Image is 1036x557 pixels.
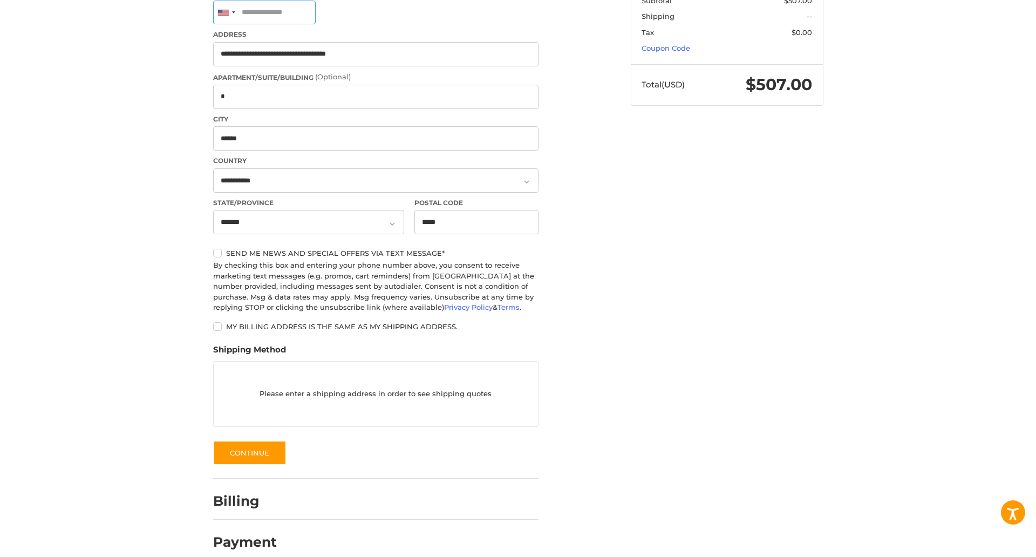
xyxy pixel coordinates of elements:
[642,44,690,52] a: Coupon Code
[213,534,277,551] h2: Payment
[315,72,351,81] small: (Optional)
[807,12,812,21] span: --
[213,30,539,39] label: Address
[214,1,238,24] div: United States: +1
[642,12,674,21] span: Shipping
[213,440,287,465] button: Continue
[214,384,538,405] p: Please enter a shipping address in order to see shipping quotes
[213,114,539,124] label: City
[213,322,539,331] label: My billing address is the same as my shipping address.
[213,493,276,510] h2: Billing
[414,198,539,208] label: Postal Code
[497,303,520,311] a: Terms
[213,249,539,257] label: Send me news and special offers via text message*
[444,303,493,311] a: Privacy Policy
[642,28,654,37] span: Tax
[746,74,812,94] span: $507.00
[792,28,812,37] span: $0.00
[213,344,286,361] legend: Shipping Method
[213,156,539,166] label: Country
[642,79,685,90] span: Total (USD)
[213,198,404,208] label: State/Province
[213,260,539,313] div: By checking this box and entering your phone number above, you consent to receive marketing text ...
[213,72,539,83] label: Apartment/Suite/Building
